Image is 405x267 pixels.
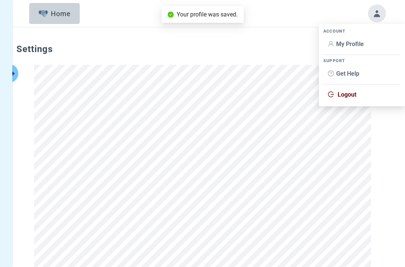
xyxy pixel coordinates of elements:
button: Toggle account menu [368,4,386,22]
div: ACCOUNT [323,28,401,34]
img: Elephant [39,10,48,17]
span: user [328,41,334,47]
span: caret-right [10,70,17,77]
ul: Account menu [319,24,405,106]
span: Logout [338,91,356,98]
span: Your profile was saved. [177,11,238,18]
button: ElephantHome [29,3,80,24]
div: SUPPORT [323,58,401,64]
span: My Profile [336,40,364,48]
span: question-circle [328,70,334,76]
div: Home [39,10,71,17]
span: logout [328,91,334,97]
h1: Settings [16,44,389,60]
span: check-circle [168,12,174,18]
button: Expand menu [9,64,18,83]
span: Get Help [336,70,359,77]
